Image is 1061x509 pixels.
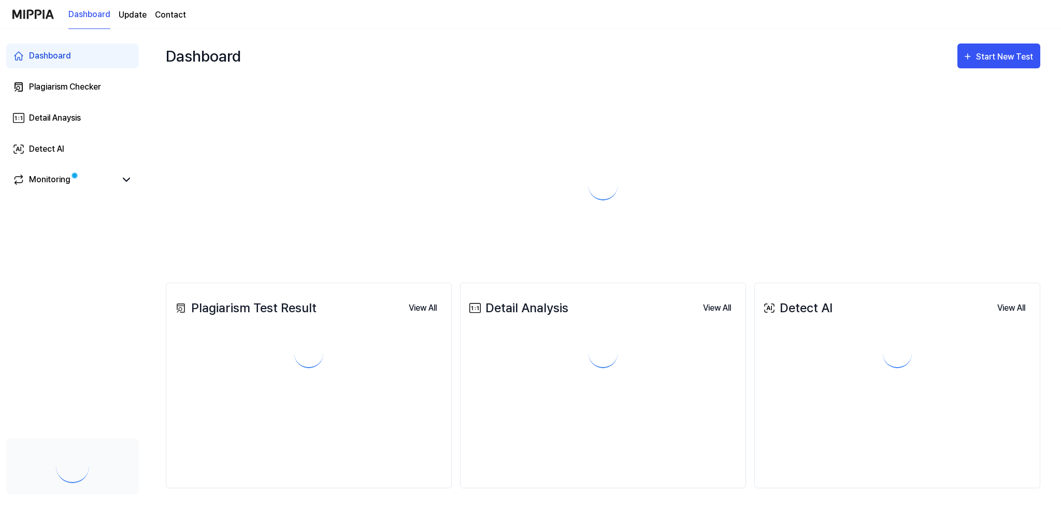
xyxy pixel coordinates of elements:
[957,43,1040,68] button: Start New Test
[400,298,445,318] button: View All
[12,173,116,186] a: Monitoring
[761,299,833,317] div: Detect AI
[6,106,139,130] a: Detail Anaysis
[119,9,147,21] a: Update
[29,50,71,62] div: Dashboard
[6,75,139,99] a: Plagiarism Checker
[29,173,70,186] div: Monitoring
[467,299,568,317] div: Detail Analysis
[989,297,1034,318] a: View All
[695,298,739,318] button: View All
[29,81,101,93] div: Plagiarism Checker
[155,9,186,21] a: Contact
[400,297,445,318] a: View All
[6,137,139,162] a: Detect AI
[166,39,241,72] div: Dashboard
[173,299,317,317] div: Plagiarism Test Result
[68,1,110,29] a: Dashboard
[6,43,139,68] a: Dashboard
[989,298,1034,318] button: View All
[695,297,739,318] a: View All
[29,143,64,155] div: Detect AI
[976,50,1035,64] div: Start New Test
[29,112,81,124] div: Detail Anaysis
